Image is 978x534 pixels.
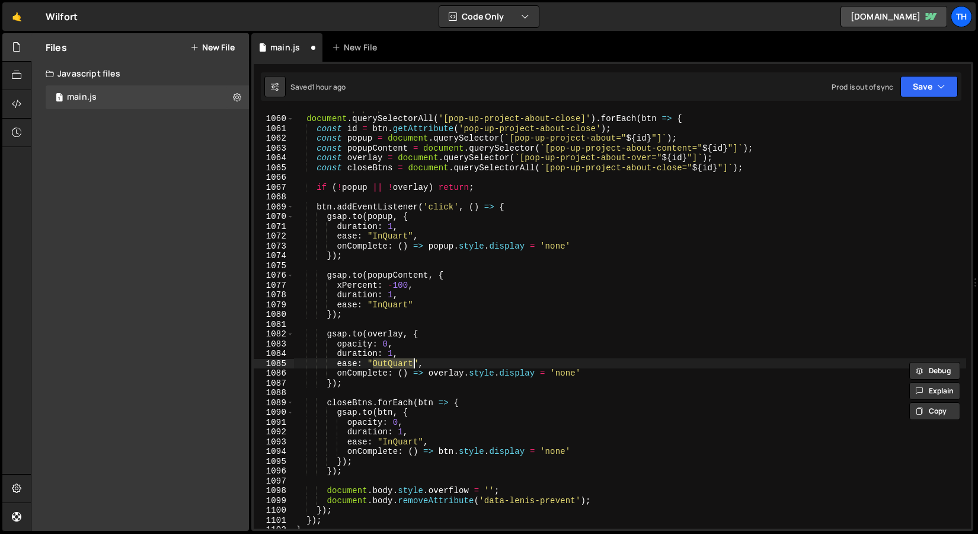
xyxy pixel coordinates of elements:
[254,496,294,506] div: 1099
[832,82,893,92] div: Prod is out of sync
[909,382,960,400] button: Explain
[254,427,294,437] div: 1092
[2,2,31,31] a: 🤙
[254,251,294,261] div: 1074
[840,6,947,27] a: [DOMAIN_NAME]
[254,222,294,232] div: 1071
[254,320,294,330] div: 1081
[254,300,294,310] div: 1079
[254,379,294,389] div: 1087
[254,359,294,369] div: 1085
[254,388,294,398] div: 1088
[254,418,294,428] div: 1091
[254,173,294,183] div: 1066
[254,202,294,212] div: 1069
[254,212,294,222] div: 1070
[46,9,78,24] div: Wilfort
[254,124,294,134] div: 1061
[254,457,294,467] div: 1095
[56,94,63,103] span: 1
[46,85,249,109] div: 16468/44594.js
[270,42,300,53] div: main.js
[439,6,539,27] button: Code Only
[254,183,294,193] div: 1067
[254,310,294,320] div: 1080
[254,281,294,291] div: 1077
[254,506,294,516] div: 1100
[254,290,294,300] div: 1078
[254,368,294,379] div: 1086
[254,349,294,359] div: 1084
[254,192,294,202] div: 1068
[67,92,97,103] div: main.js
[254,241,294,252] div: 1073
[290,82,346,92] div: Saved
[332,42,382,53] div: New File
[254,231,294,241] div: 1072
[254,516,294,526] div: 1101
[254,261,294,271] div: 1075
[254,408,294,418] div: 1090
[254,271,294,281] div: 1076
[254,486,294,496] div: 1098
[190,43,235,52] button: New File
[254,447,294,457] div: 1094
[46,41,67,54] h2: Files
[254,339,294,349] div: 1083
[909,362,960,380] button: Debug
[254,437,294,447] div: 1093
[254,153,294,163] div: 1064
[254,398,294,408] div: 1089
[312,82,346,92] div: 1 hour ago
[254,329,294,339] div: 1082
[254,476,294,487] div: 1097
[254,144,294,154] div: 1063
[254,163,294,173] div: 1065
[254,114,294,124] div: 1060
[951,6,972,27] a: Th
[31,62,249,85] div: Javascript files
[254,133,294,144] div: 1062
[254,466,294,476] div: 1096
[909,402,960,420] button: Copy
[900,76,958,97] button: Save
